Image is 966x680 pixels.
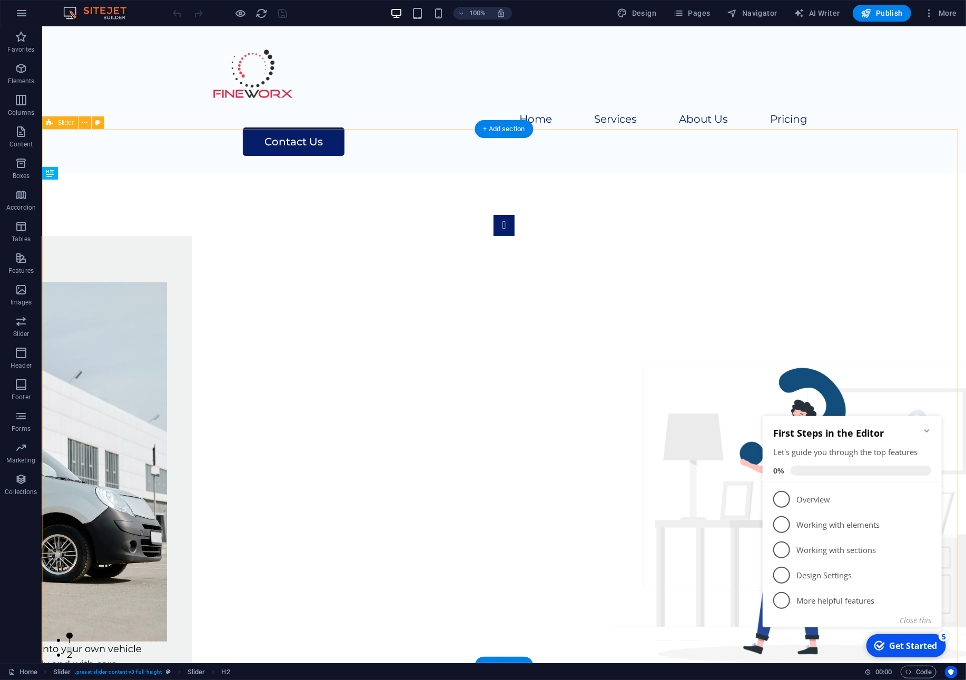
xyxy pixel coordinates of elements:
[38,140,164,151] p: Working with sections
[12,235,31,243] p: Tables
[222,666,230,678] span: Click to select. Double-click to edit
[853,5,911,22] button: Publish
[861,8,903,18] span: Publish
[188,666,205,678] span: Click to select. Double-click to edit
[75,666,162,678] span: . preset-slider-content-v3-full-height
[8,109,34,117] p: Columns
[469,7,486,19] h6: 100%
[131,235,179,247] div: Get Started
[475,657,534,675] div: + Add section
[234,7,247,19] button: Click here to leave preview mode and continue editing
[38,89,164,100] p: Overview
[57,120,74,126] span: Slider
[883,668,884,676] span: :
[11,298,32,307] p: Images
[38,190,164,201] p: More helpful features
[7,45,34,54] p: Favorites
[4,132,183,157] li: Working with sections
[13,330,29,338] p: Slider
[4,183,183,208] li: More helpful features
[53,666,71,678] span: Click to select. Double-click to edit
[9,140,33,149] p: Content
[24,636,31,643] button: 3
[613,5,661,22] button: Design
[4,82,183,107] li: Overview
[38,114,164,125] p: Working with elements
[12,393,31,401] p: Footer
[924,8,957,18] span: More
[613,5,661,22] div: Design (Ctrl+Alt+Y)
[901,666,937,678] button: Code
[5,488,37,496] p: Collections
[864,666,892,678] h6: Session time
[497,8,506,18] i: On resize automatically adjust zoom level to fit chosen device.
[180,226,191,236] div: 5
[12,425,31,433] p: Forms
[256,7,268,19] i: Reload page
[617,8,657,18] span: Design
[108,229,188,252] div: Get Started 5 items remaining, 0% complete
[13,172,30,180] p: Boxes
[24,621,31,627] button: 2
[164,22,173,30] div: Minimize checklist
[905,666,932,678] span: Code
[38,165,164,176] p: Design Settings
[15,42,173,53] div: Let's guide you through the top features
[6,456,35,465] p: Marketing
[4,107,183,132] li: Working with elements
[454,7,491,19] button: 100%
[790,5,844,22] button: AI Writer
[669,5,714,22] button: Pages
[15,61,32,71] span: 0%
[794,8,840,18] span: AI Writer
[255,7,268,19] button: reload
[141,210,173,220] button: Close this
[11,361,32,370] p: Header
[723,5,782,22] button: Navigator
[945,666,958,678] button: Usercentrics
[4,157,183,183] li: Design Settings
[8,267,34,275] p: Features
[15,22,173,34] h2: First Steps in the Editor
[6,203,36,212] p: Accordion
[24,606,31,613] button: 1
[166,669,171,675] i: This element is a customizable preset
[475,120,534,138] div: + Add section
[920,5,961,22] button: More
[727,8,777,18] span: Navigator
[875,666,892,678] span: 00 00
[53,666,230,678] nav: breadcrumb
[8,77,35,85] p: Elements
[61,7,140,19] img: Editor Logo
[673,8,710,18] span: Pages
[8,666,37,678] a: Click to cancel selection. Double-click to open Pages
